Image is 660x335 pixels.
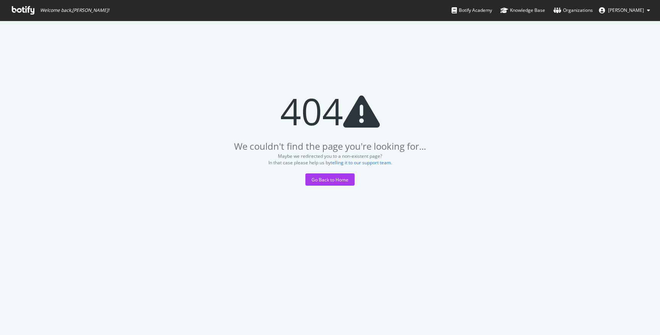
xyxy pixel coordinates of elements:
[331,160,392,165] button: telling it to our support team.
[311,176,349,183] div: Go Back to Home
[593,4,656,16] button: [PERSON_NAME]
[452,6,492,14] div: Botify Academy
[500,6,545,14] div: Knowledge Base
[608,7,644,13] span: Karla Moreno
[40,7,109,13] span: Welcome back, [PERSON_NAME] !
[553,6,593,14] div: Organizations
[305,176,355,183] a: Go Back to Home
[305,173,355,186] button: Go Back to Home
